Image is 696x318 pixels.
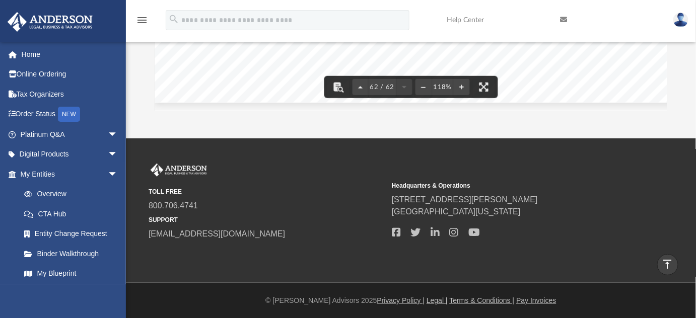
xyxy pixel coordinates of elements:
[149,201,198,210] a: 800.706.4741
[516,296,556,304] a: Pay Invoices
[7,104,133,125] a: Order StatusNEW
[149,229,285,238] a: [EMAIL_ADDRESS][DOMAIN_NAME]
[662,258,674,270] i: vertical_align_top
[673,13,688,27] img: User Pic
[204,42,219,46] span: [DATE]
[472,76,495,98] button: Enter fullscreen
[353,76,369,98] button: Previous page
[7,64,133,85] a: Online Ordering
[14,224,133,244] a: Entity Change Request
[415,76,431,98] button: Zoom out
[369,84,396,91] span: 62 / 62
[7,124,133,144] a: Platinum Q&Aarrow_drop_down
[14,204,133,224] a: CTA Hub
[657,254,678,275] a: vertical_align_top
[7,164,133,184] a: My Entitiesarrow_drop_down
[327,76,350,98] button: Toggle findbar
[450,296,515,304] a: Terms & Conditions |
[14,264,128,284] a: My Blueprint
[108,144,128,165] span: arrow_drop_down
[136,14,148,26] i: menu
[149,164,209,177] img: Anderson Advisors Platinum Portal
[377,296,425,304] a: Privacy Policy |
[108,124,128,145] span: arrow_drop_down
[369,76,396,98] button: 62 / 62
[427,296,448,304] a: Legal |
[431,84,453,91] div: Current zoom level
[168,14,179,25] i: search
[149,187,385,196] small: TOLL FREE
[14,184,133,204] a: Overview
[7,84,133,104] a: Tax Organizers
[186,42,202,46] span: 428103
[136,19,148,26] a: menu
[392,181,628,190] small: Headquarters & Operations
[126,295,696,306] div: © [PERSON_NAME] Advisors 2025
[453,76,469,98] button: Zoom in
[7,144,133,165] a: Digital Productsarrow_drop_down
[149,215,385,224] small: SUPPORT
[14,283,133,303] a: Tax Due Dates
[58,107,80,122] div: NEW
[7,44,133,64] a: Home
[14,244,133,264] a: Binder Walkthrough
[392,195,538,204] a: [STREET_ADDRESS][PERSON_NAME]
[392,207,521,216] a: [GEOGRAPHIC_DATA][US_STATE]
[5,12,96,32] img: Anderson Advisors Platinum Portal
[108,164,128,185] span: arrow_drop_down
